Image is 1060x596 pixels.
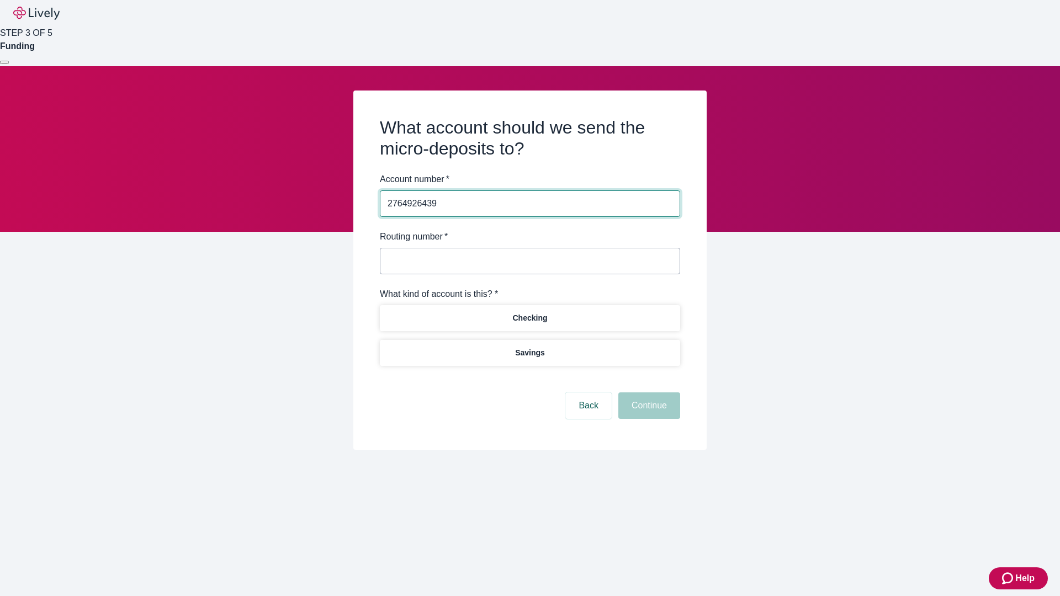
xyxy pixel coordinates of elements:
[515,347,545,359] p: Savings
[380,117,680,159] h2: What account should we send the micro-deposits to?
[989,567,1048,589] button: Zendesk support iconHelp
[380,340,680,366] button: Savings
[565,392,612,419] button: Back
[380,173,449,186] label: Account number
[1002,572,1015,585] svg: Zendesk support icon
[380,305,680,331] button: Checking
[1015,572,1035,585] span: Help
[380,230,448,243] label: Routing number
[512,312,547,324] p: Checking
[380,288,498,301] label: What kind of account is this? *
[13,7,60,20] img: Lively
